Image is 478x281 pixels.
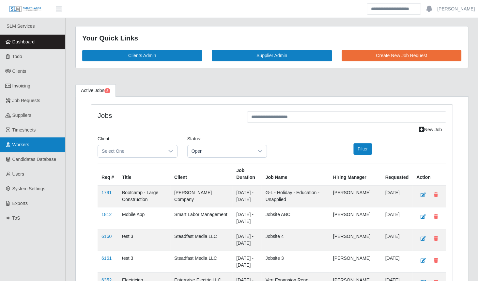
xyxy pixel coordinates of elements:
a: [PERSON_NAME] [437,6,475,12]
td: Jobsite 4 [261,229,329,251]
td: [DATE] [381,207,412,229]
th: Req # [98,163,118,185]
input: Search [367,3,421,15]
span: Users [12,171,24,177]
span: Timesheets [12,127,36,133]
span: Select One [98,145,164,157]
span: Suppliers [12,113,31,118]
th: Job Name [261,163,329,185]
td: [DATE] - [DATE] [232,207,261,229]
button: Filter [353,143,372,155]
span: Candidates Database [12,157,56,162]
h4: Jobs [98,111,237,119]
a: Active Jobs [75,84,116,97]
td: [PERSON_NAME] [329,251,381,273]
td: [PERSON_NAME] [329,229,381,251]
a: 1812 [101,212,112,217]
a: 6160 [101,234,112,239]
span: ToS [12,215,20,221]
a: Supplier Admin [212,50,332,61]
td: [DATE] [381,185,412,207]
th: Job Duration [232,163,261,185]
div: Your Quick Links [82,33,461,43]
td: Bootcamp - Large Construction [118,185,170,207]
a: New Job [415,124,446,135]
span: Todo [12,54,22,59]
span: Invoicing [12,83,30,88]
span: SLM Services [7,23,35,29]
span: Pending Jobs [104,88,110,93]
td: [DATE] [381,229,412,251]
td: Steadfast Media LLC [170,229,232,251]
td: G-L - Holiday - Education - Unapplied [261,185,329,207]
td: [DATE] - [DATE] [232,185,261,207]
td: Jobsite ABC [261,207,329,229]
a: Clients Admin [82,50,202,61]
th: Requested [381,163,412,185]
img: SLM Logo [9,6,42,13]
td: [DATE] - [DATE] [232,229,261,251]
span: System Settings [12,186,45,191]
td: Jobsite 3 [261,251,329,273]
td: Mobile App [118,207,170,229]
td: [PERSON_NAME] [329,185,381,207]
td: [DATE] - [DATE] [232,251,261,273]
td: [PERSON_NAME] [329,207,381,229]
td: [DATE] [381,251,412,273]
label: Status: [187,135,202,142]
label: Client: [98,135,111,142]
th: Title [118,163,170,185]
td: [PERSON_NAME] Company [170,185,232,207]
th: Hiring Manager [329,163,381,185]
a: 1791 [101,190,112,195]
span: Workers [12,142,29,147]
span: Clients [12,69,26,74]
span: Dashboard [12,39,35,44]
a: Create New Job Request [342,50,461,61]
td: test 3 [118,251,170,273]
span: Open [188,145,254,157]
td: Smart Labor Management [170,207,232,229]
th: Client [170,163,232,185]
span: Exports [12,201,28,206]
a: 6161 [101,256,112,261]
span: Job Requests [12,98,40,103]
td: Steadfast Media LLC [170,251,232,273]
th: Action [412,163,446,185]
td: test 3 [118,229,170,251]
